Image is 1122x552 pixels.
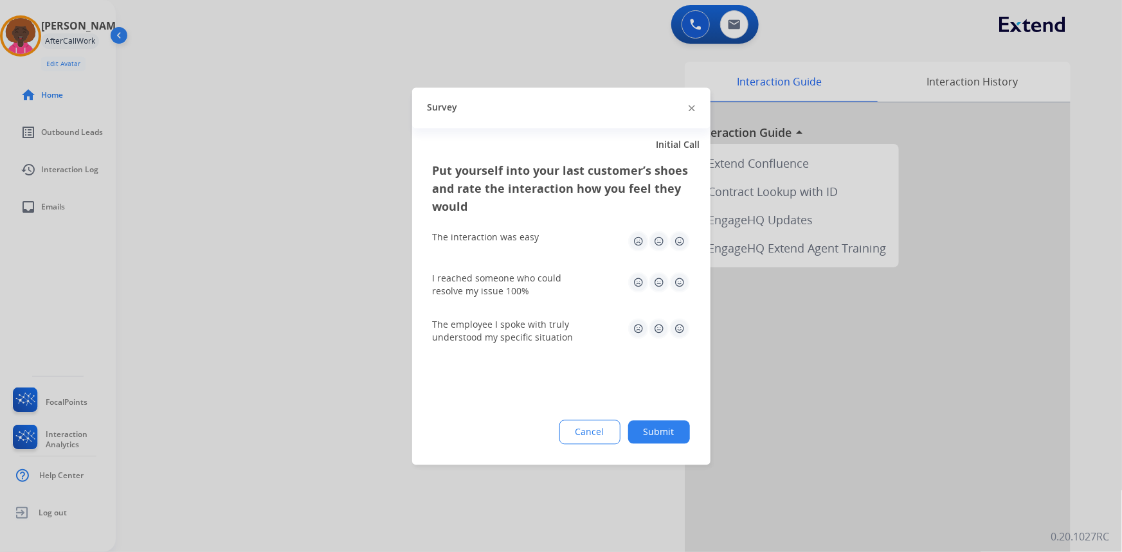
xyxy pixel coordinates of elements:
div: I reached someone who could resolve my issue 100% [433,272,587,298]
button: Submit [628,420,690,443]
p: 0.20.1027RC [1051,529,1109,544]
span: Initial Call [656,138,700,151]
div: The employee I spoke with truly understood my specific situation [433,318,587,344]
button: Cancel [559,420,620,444]
span: Survey [428,102,458,114]
div: The interaction was easy [433,231,539,244]
img: close-button [689,105,695,112]
h3: Put yourself into your last customer’s shoes and rate the interaction how you feel they would [433,161,690,215]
